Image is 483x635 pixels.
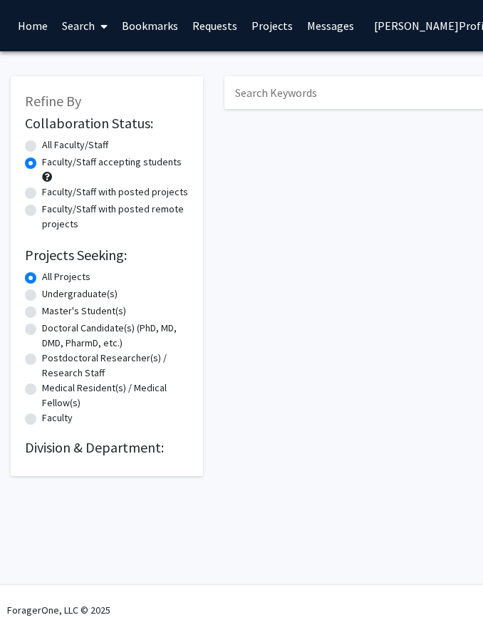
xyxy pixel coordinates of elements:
h2: Projects Seeking: [25,247,189,264]
label: Master's Student(s) [42,304,126,319]
label: All Faculty/Staff [42,138,108,153]
h2: Division & Department: [25,439,189,456]
label: Faculty/Staff with posted projects [42,185,188,200]
label: Faculty/Staff accepting students [42,155,182,170]
label: Doctoral Candidate(s) (PhD, MD, DMD, PharmD, etc.) [42,321,189,351]
a: Home [11,1,55,51]
a: Search [55,1,115,51]
h2: Collaboration Status: [25,115,189,132]
label: Faculty/Staff with posted remote projects [42,202,189,232]
span: Refine By [25,92,81,110]
label: Medical Resident(s) / Medical Fellow(s) [42,381,189,411]
label: Postdoctoral Researcher(s) / Research Staff [42,351,189,381]
label: Undergraduate(s) [42,286,118,301]
a: Bookmarks [115,1,185,51]
label: Faculty [42,411,73,425]
div: ForagerOne, LLC © 2025 [7,585,110,635]
label: All Projects [42,269,90,284]
a: Messages [300,1,361,51]
a: Requests [185,1,244,51]
a: Projects [244,1,300,51]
